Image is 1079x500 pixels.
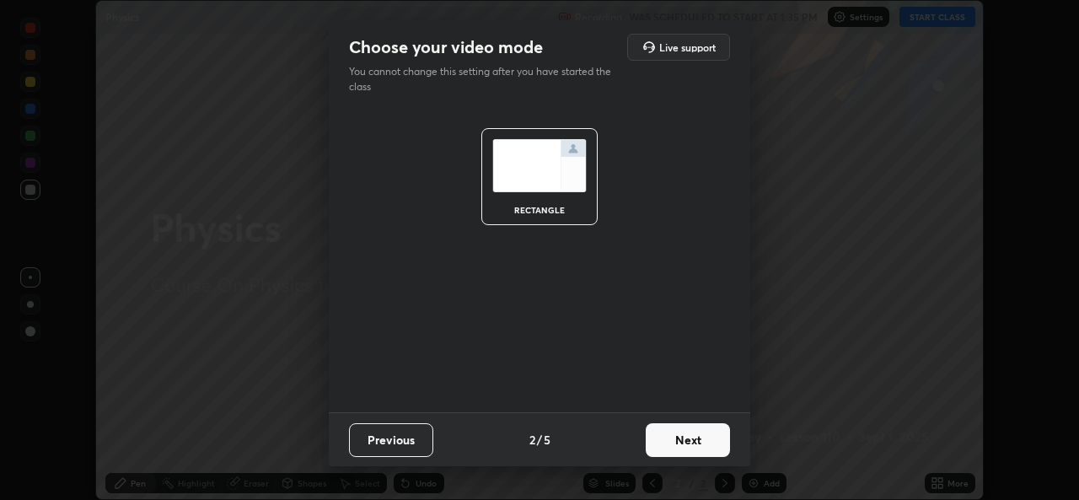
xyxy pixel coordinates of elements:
[537,431,542,449] h4: /
[646,423,730,457] button: Next
[349,423,433,457] button: Previous
[659,42,716,52] h5: Live support
[506,206,573,214] div: rectangle
[349,64,622,94] p: You cannot change this setting after you have started the class
[349,36,543,58] h2: Choose your video mode
[529,431,535,449] h4: 2
[492,139,587,192] img: normalScreenIcon.ae25ed63.svg
[544,431,550,449] h4: 5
